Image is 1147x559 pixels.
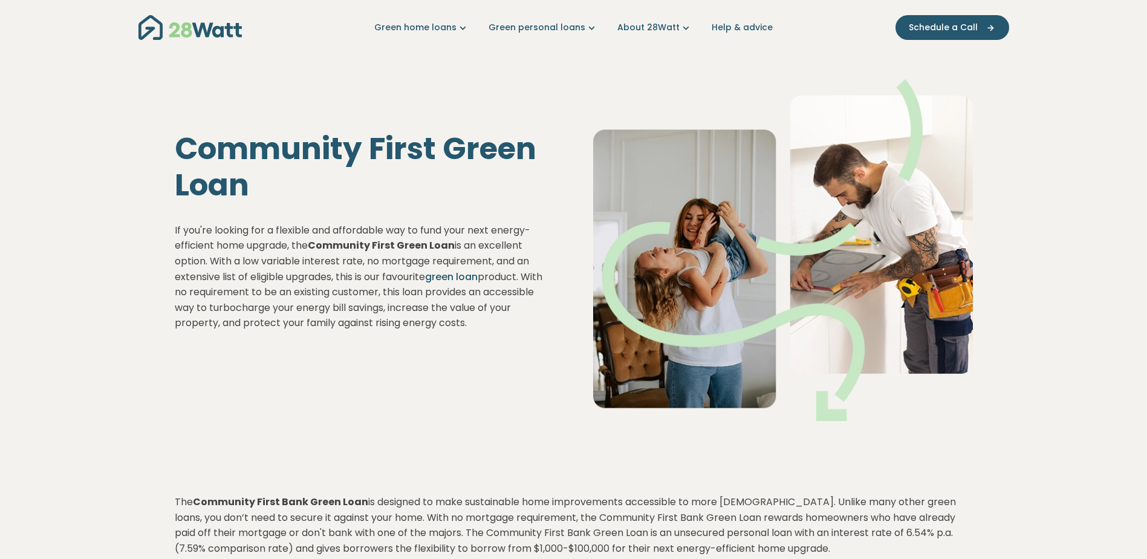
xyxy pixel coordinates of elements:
span: Schedule a Call [909,21,978,34]
nav: Main navigation [138,12,1009,43]
p: The is designed to make sustainable home improvements accessible to more [DEMOGRAPHIC_DATA]. Unli... [175,494,973,556]
h1: Community First Green Loan [175,131,554,203]
img: 28Watt [138,15,242,40]
strong: Community First Bank Green Loan [193,495,368,509]
button: Schedule a Call [895,15,1009,40]
strong: Community First Green Loan [308,238,455,252]
p: If you're looking for a flexible and affordable way to fund your next energy-efficient home upgra... [175,223,554,331]
a: Help & advice [712,21,773,34]
a: Green home loans [374,21,469,34]
a: green loan [425,270,478,284]
a: About 28Watt [617,21,692,34]
a: Green personal loans [489,21,598,34]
